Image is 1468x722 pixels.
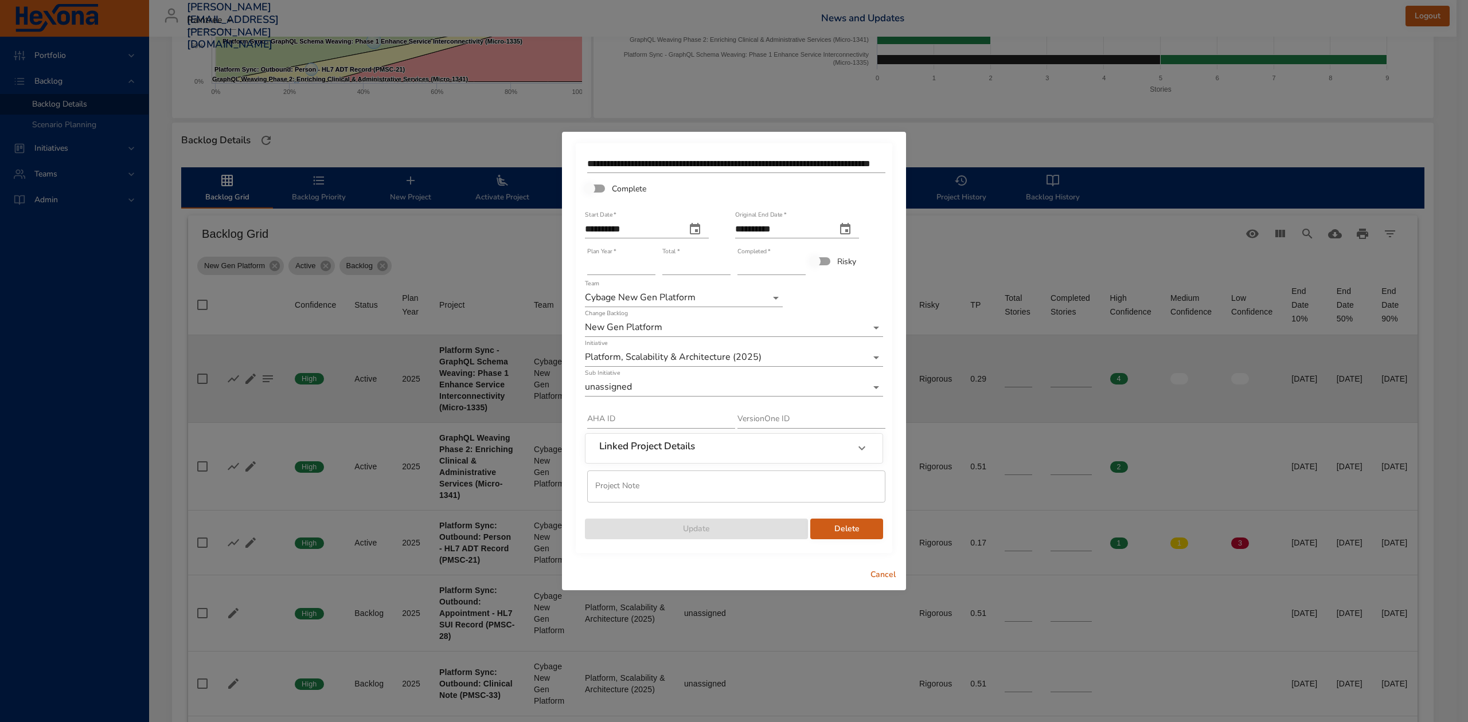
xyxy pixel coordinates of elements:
[585,348,883,367] div: Platform, Scalability & Architecture (2025)
[737,249,771,255] label: Completed
[735,212,786,218] label: Original End Date
[585,289,783,307] div: Cybage New Gen Platform
[819,522,874,536] span: Delete
[662,249,680,255] label: Total
[585,340,607,347] label: Initiative
[585,434,883,462] div: Linked Project Details
[599,441,695,452] h6: Linked Project Details
[585,378,883,397] div: unassigned
[585,212,616,218] label: Start Date
[681,215,709,243] button: start date
[810,519,883,540] button: Delete
[612,183,646,195] span: Complete
[585,370,620,376] label: Sub Initiative
[585,281,599,287] label: Team
[837,256,856,268] span: Risky
[585,319,883,337] div: New Gen Platform
[865,564,901,586] button: Cancel
[587,249,616,255] label: Plan Year
[831,215,859,243] button: original end date
[585,311,628,317] label: Change Backlog
[869,568,897,582] span: Cancel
